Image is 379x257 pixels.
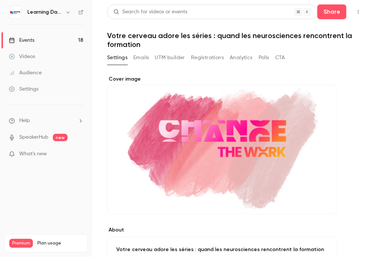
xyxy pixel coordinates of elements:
p: Votre cerveau adore les séries : quand les neurosciences rencontrent la formation [116,246,328,253]
span: Premium [9,239,33,248]
section: Cover image [107,75,338,214]
label: About [107,226,338,234]
div: Videos [9,53,35,60]
button: Emails [133,52,149,64]
label: Cover image [107,75,338,83]
button: Polls [259,52,269,64]
button: Analytics [230,52,253,64]
button: CTA [275,52,285,64]
h1: Votre cerveau adore les séries : quand les neurosciences rencontrent la formation [107,31,364,49]
li: help-dropdown-opener [9,117,83,125]
span: Plan usage [37,240,83,246]
div: Events [9,37,34,44]
img: Learning Days [9,6,21,18]
div: Search for videos or events [113,8,187,16]
span: What's new [19,150,47,158]
iframe: Noticeable Trigger [75,151,83,158]
button: UTM builder [155,52,185,64]
span: new [53,134,68,141]
button: Share [317,4,346,19]
span: Help [19,117,30,125]
div: Settings [9,85,38,93]
h6: Learning Days [27,9,62,16]
button: Settings [107,52,127,64]
div: Audience [9,69,42,77]
button: Registrations [191,52,224,64]
a: SpeakerHub [19,133,48,141]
